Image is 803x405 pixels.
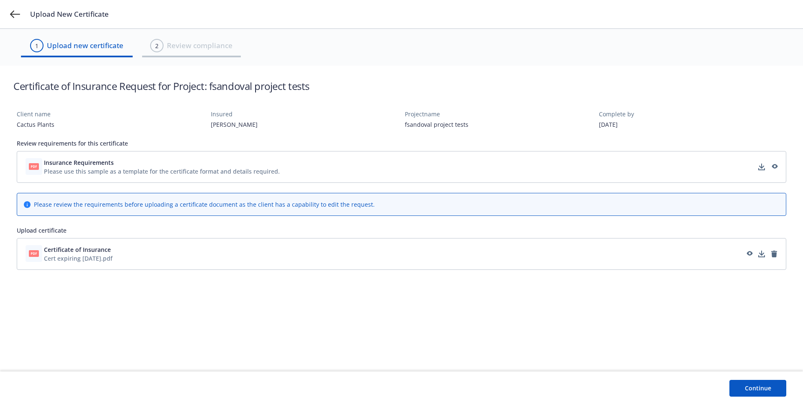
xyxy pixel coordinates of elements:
[30,9,109,19] span: Upload New Certificate
[405,120,592,129] div: fsandoval project tests
[757,249,767,259] a: download
[599,110,786,118] div: Complete by
[17,226,786,235] div: Upload certificate
[757,162,767,172] a: download
[47,40,123,51] span: Upload new certificate
[17,120,204,129] div: Cactus Plants
[44,245,113,254] button: Certificate of Insurance
[405,110,592,118] div: Project name
[211,120,398,129] div: [PERSON_NAME]
[44,167,280,176] div: Please use this sample as a template for the certificate format and details required.
[211,110,398,118] div: Insured
[44,158,280,167] button: Insurance Requirements
[44,158,114,167] span: Insurance Requirements
[44,245,111,254] span: Certificate of Insurance
[729,380,786,397] button: Continue
[17,151,786,183] div: Insurance RequirementsPlease use this sample as a template for the certificate format and details...
[35,41,38,50] div: 1
[167,40,233,51] span: Review compliance
[44,254,113,263] div: Cert expiring [DATE].pdf
[769,249,779,259] a: remove
[744,249,754,259] a: preview
[34,200,375,209] div: Please review the requirements before uploading a certificate document as the client has a capabi...
[155,41,159,50] div: 2
[13,79,309,93] h1: Certificate of Insurance Request for Project: fsandoval project tests
[599,120,786,129] div: [DATE]
[17,110,204,118] div: Client name
[769,162,779,172] a: preview
[17,139,786,148] div: Review requirements for this certificate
